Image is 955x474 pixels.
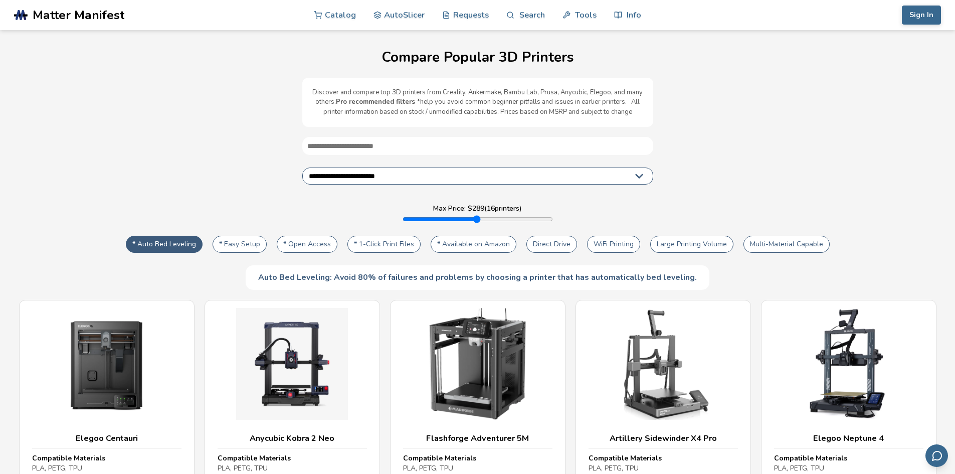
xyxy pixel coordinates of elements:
[403,453,476,463] strong: Compatible Materials
[589,433,738,443] h3: Artillery Sidewinder X4 Pro
[902,6,941,25] button: Sign In
[277,236,337,253] button: * Open Access
[126,236,203,253] button: * Auto Bed Leveling
[10,50,945,65] h1: Compare Popular 3D Printers
[925,444,948,467] button: Send feedback via email
[347,236,421,253] button: * 1-Click Print Files
[403,433,552,443] h3: Flashforge Adventurer 5M
[336,97,420,106] b: Pro recommended filters *
[246,265,709,289] div: Auto Bed Leveling: Avoid 80% of failures and problems by choosing a printer that has automaticall...
[218,463,268,473] span: PLA, PETG, TPU
[774,453,847,463] strong: Compatible Materials
[774,433,923,443] h3: Elegoo Neptune 4
[32,463,82,473] span: PLA, PETG, TPU
[526,236,577,253] button: Direct Drive
[433,205,522,213] label: Max Price: $ 289 ( 16 printers)
[589,453,662,463] strong: Compatible Materials
[218,453,291,463] strong: Compatible Materials
[32,433,181,443] h3: Elegoo Centauri
[587,236,640,253] button: WiFi Printing
[650,236,733,253] button: Large Printing Volume
[32,453,105,463] strong: Compatible Materials
[213,236,267,253] button: * Easy Setup
[774,463,824,473] span: PLA, PETG, TPU
[431,236,516,253] button: * Available on Amazon
[589,463,639,473] span: PLA, PETG, TPU
[312,88,643,117] p: Discover and compare top 3D printers from Creality, Ankermake, Bambu Lab, Prusa, Anycubic, Elegoo...
[33,8,124,22] span: Matter Manifest
[743,236,830,253] button: Multi-Material Capable
[403,463,453,473] span: PLA, PETG, TPU
[218,433,367,443] h3: Anycubic Kobra 2 Neo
